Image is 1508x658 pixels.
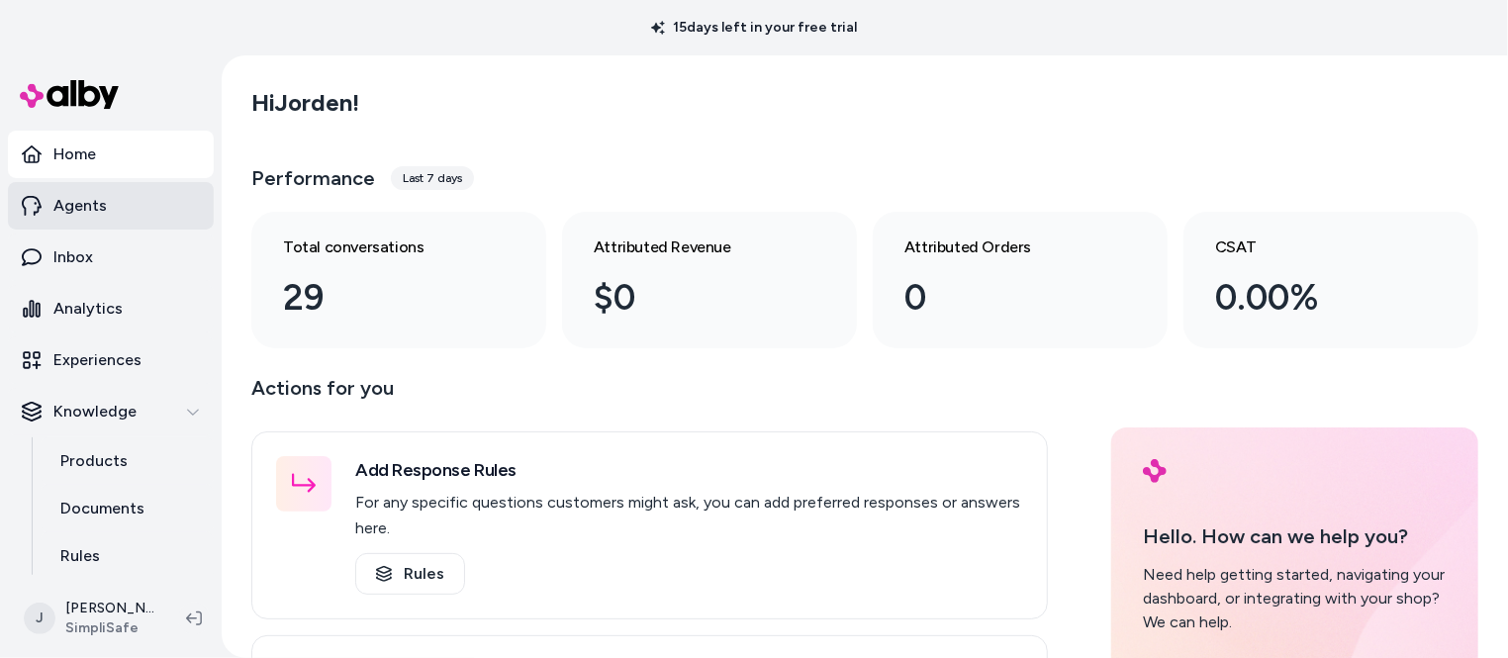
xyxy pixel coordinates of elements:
p: Experiences [53,348,141,372]
div: 0 [904,271,1104,325]
a: Attributed Orders 0 [873,212,1168,348]
a: Rules [355,553,465,595]
img: alby Logo [1143,459,1167,483]
p: Hello. How can we help you? [1143,521,1447,551]
div: Need help getting started, navigating your dashboard, or integrating with your shop? We can help. [1143,563,1447,634]
h2: Hi Jorden ! [251,88,359,118]
a: Analytics [8,285,214,332]
a: Inbox [8,234,214,281]
a: Documents [41,485,214,532]
div: $0 [594,271,794,325]
p: For any specific questions customers might ask, you can add preferred responses or answers here. [355,490,1023,541]
button: Knowledge [8,388,214,435]
p: Products [60,449,128,473]
p: Rules [60,544,100,568]
div: Last 7 days [391,166,474,190]
span: J [24,603,55,634]
button: J[PERSON_NAME]SimpliSafe [12,587,170,650]
p: Actions for you [251,372,1048,420]
p: Knowledge [53,400,137,423]
a: Experiences [8,336,214,384]
h3: Add Response Rules [355,456,1023,484]
p: Home [53,142,96,166]
img: alby Logo [20,80,119,109]
p: Documents [60,497,144,520]
a: Rules [41,532,214,580]
p: Agents [53,194,107,218]
a: CSAT 0.00% [1183,212,1478,348]
p: Inbox [53,245,93,269]
p: [PERSON_NAME] [65,599,154,618]
h3: Total conversations [283,235,483,259]
h3: CSAT [1215,235,1415,259]
a: Total conversations 29 [251,212,546,348]
div: 29 [283,271,483,325]
p: 15 days left in your free trial [639,18,869,38]
div: 0.00% [1215,271,1415,325]
h3: Attributed Orders [904,235,1104,259]
span: SimpliSafe [65,618,154,638]
p: Analytics [53,297,123,321]
a: Agents [8,182,214,230]
h3: Performance [251,164,375,192]
a: Products [41,437,214,485]
a: Home [8,131,214,178]
h3: Attributed Revenue [594,235,794,259]
a: Attributed Revenue $0 [562,212,857,348]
